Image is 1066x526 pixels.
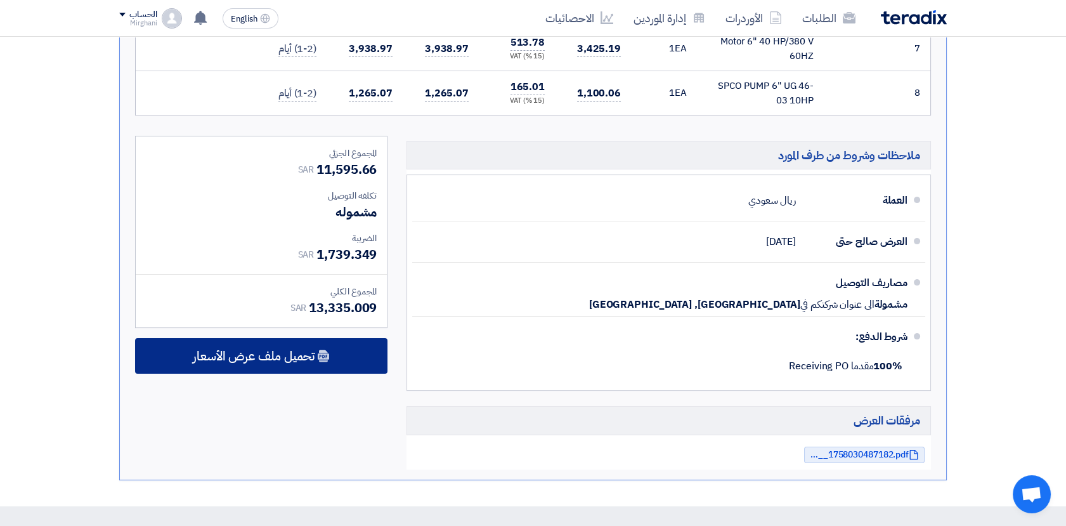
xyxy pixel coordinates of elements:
div: Motor 6" 40 HP/380 V 60HZ [707,34,814,63]
td: EA [631,71,697,115]
span: (1-2) أيام [278,41,316,57]
div: المجموع الجزئي [146,147,377,160]
span: تحميل ملف عرض الأسعار [193,350,315,362]
span: 1,265.07 [425,86,469,102]
div: (15 %) VAT [489,51,545,62]
div: مصاريف التوصيل [806,268,907,298]
button: English [223,8,278,29]
span: 1,265.07 [349,86,393,102]
span: 11,595.66 [316,160,377,179]
div: Open chat [1013,475,1051,513]
span: مشمولة [874,298,907,311]
span: مقدما Receiving PO [789,358,902,374]
span: الى عنوان شركتكم في [800,298,874,311]
div: Mirghani [119,20,157,27]
div: الحساب [129,10,157,20]
a: Quotation__1758030487182.pdf [804,447,925,463]
strong: 100% [873,358,902,374]
div: المجموع الكلي [146,285,377,298]
span: 3,425.19 [577,41,621,57]
span: 1 [669,86,675,100]
a: إدارة الموردين [623,3,715,33]
div: الضريبة [146,232,377,245]
span: 1,739.349 [316,245,377,264]
img: Teradix logo [881,10,947,25]
span: English [231,15,257,23]
td: 7 [910,27,930,71]
span: SAR [298,248,315,261]
span: 13,335.009 [309,298,377,317]
div: SPCO PUMP 6" UG 46-03 10HP [707,79,814,107]
div: تكلفه التوصيل [146,189,377,202]
span: SAR [298,163,315,176]
span: Quotation__1758030487182.pdf [807,450,909,459]
div: شروط الدفع: [432,322,907,352]
h5: مرفقات العرض [406,406,931,435]
span: مشموله [335,202,377,221]
div: (15 %) VAT [489,96,545,107]
div: العملة [806,185,907,216]
span: (1-2) أيام [278,86,316,102]
span: 1,100.06 [577,86,621,102]
span: [DATE] [766,235,796,248]
div: ريال سعودي [748,188,796,213]
div: العرض صالح حتى [806,227,907,257]
span: SAR [290,301,307,315]
a: الطلبات [792,3,866,33]
span: 513.78 [510,35,545,51]
a: الأوردرات [715,3,792,33]
span: 1 [669,41,675,55]
td: EA [631,27,697,71]
span: 3,938.97 [425,41,469,57]
span: [GEOGRAPHIC_DATA], [GEOGRAPHIC_DATA] [589,298,800,311]
span: 3,938.97 [349,41,393,57]
img: profile_test.png [162,8,182,29]
span: 165.01 [510,79,545,95]
td: 8 [910,71,930,115]
a: الاحصائيات [535,3,623,33]
h5: ملاحظات وشروط من طرف المورد [406,141,931,169]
